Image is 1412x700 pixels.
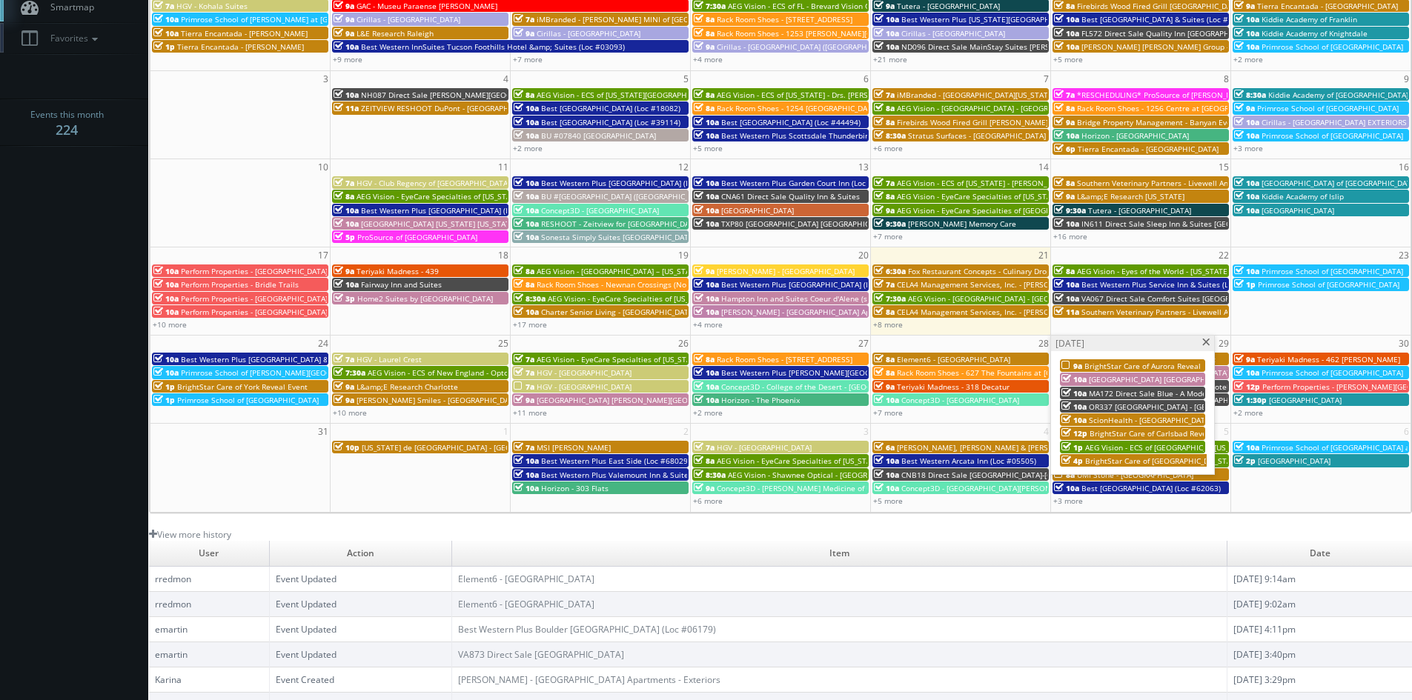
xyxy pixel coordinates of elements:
span: 10a [694,130,719,141]
span: 10a [694,178,719,188]
span: Tierra Encantada - [PERSON_NAME] [181,28,308,39]
span: 10a [334,205,359,216]
span: 9a [1234,103,1255,113]
span: Cirillas - [GEOGRAPHIC_DATA] [357,14,460,24]
span: Tierra Encantada - [GEOGRAPHIC_DATA] [1257,1,1398,11]
span: 8a [874,191,895,201]
span: TXP80 [GEOGRAPHIC_DATA] [GEOGRAPHIC_DATA] [721,219,893,229]
span: 8a [694,456,715,466]
span: L&E Research Raleigh [357,28,434,39]
a: +7 more [513,54,543,64]
span: *RESCHEDULING* ProSource of [PERSON_NAME] [1077,90,1250,100]
span: AEG Vision - ECS of New England - OptomEyes Health – [GEOGRAPHIC_DATA] [368,367,639,378]
span: FL572 Direct Sale Quality Inn [GEOGRAPHIC_DATA] North I-75 [1081,28,1299,39]
span: AEG Vision - [GEOGRAPHIC_DATA] – [US_STATE][GEOGRAPHIC_DATA]. ([GEOGRAPHIC_DATA]) [537,266,855,276]
span: AEG Vision - ECS of [US_STATE] - Drs. [PERSON_NAME] and [PERSON_NAME] [717,90,983,100]
span: 9a [1061,361,1082,371]
span: [GEOGRAPHIC_DATA] [1262,205,1334,216]
span: AEG Vision - ECS of [US_STATE][GEOGRAPHIC_DATA] [537,90,717,100]
span: [PERSON_NAME] - [GEOGRAPHIC_DATA] Apartments [721,307,903,317]
span: 10a [334,41,359,52]
span: 10a [1234,191,1259,201]
span: Best Western InnSuites Tucson Foothills Hotel &amp; Suites (Loc #03093) [361,41,625,52]
span: 8a [514,90,534,100]
a: +16 more [1053,231,1087,241]
span: 10a [1234,41,1259,52]
span: Primrose School of [GEOGRAPHIC_DATA] [1262,130,1403,141]
a: +10 more [333,407,367,418]
span: AEG Vision - [GEOGRAPHIC_DATA] - [GEOGRAPHIC_DATA] [908,293,1104,304]
a: +17 more [513,319,547,330]
span: Best Western Plus [GEOGRAPHIC_DATA] (Loc #62024) [541,178,729,188]
span: Southern Veterinary Partners - Livewell Animal Urgent Care of [PERSON_NAME] [1077,178,1359,188]
span: [GEOGRAPHIC_DATA] [GEOGRAPHIC_DATA] [1089,374,1236,384]
span: MSI [PERSON_NAME] [537,442,611,453]
span: Rack Room Shoes - 1256 Centre at [GEOGRAPHIC_DATA] [1077,103,1274,113]
span: 7a [514,354,534,364]
span: AEG Vision - EyeCare Specialties of [US_STATE] – [PERSON_NAME] Family EyeCare [897,191,1185,201]
a: +9 more [333,54,362,64]
span: 9a [334,381,354,392]
span: [PERSON_NAME], [PERSON_NAME] & [PERSON_NAME], LLC - [GEOGRAPHIC_DATA] [897,442,1182,453]
span: BU #[GEOGRAPHIC_DATA] ([GEOGRAPHIC_DATA]) [541,191,711,201]
span: Best Western Plus Scottsdale Thunderbird Suites (Loc #03156) [721,130,945,141]
span: CELA4 Management Services, Inc. - [PERSON_NAME] Genesis [897,307,1113,317]
span: 7a [514,367,534,378]
span: Concept3D - [GEOGRAPHIC_DATA] [901,395,1019,405]
span: 10a [1061,388,1087,399]
span: 10a [874,14,899,24]
span: 8a [874,103,895,113]
span: 10a [514,191,539,201]
a: +2 more [1233,407,1263,418]
span: Charter Senior Living - [GEOGRAPHIC_DATA] [541,307,695,317]
span: RESHOOT - Zeitview for [GEOGRAPHIC_DATA] [541,219,700,229]
span: VA067 Direct Sale Comfort Suites [GEOGRAPHIC_DATA] [1081,293,1275,304]
span: [GEOGRAPHIC_DATA] [721,205,794,216]
span: Rack Room Shoes - [STREET_ADDRESS] [717,14,852,24]
span: 10a [694,293,719,304]
span: 10a [1054,293,1079,304]
span: Favorites [43,32,102,44]
span: 10a [1234,442,1259,453]
span: 10a [1054,130,1079,141]
span: 1:30p [1234,395,1267,405]
a: +2 more [1233,54,1263,64]
a: +8 more [873,319,903,330]
span: 10a [514,456,539,466]
span: 7:30a [694,1,726,11]
span: Best [GEOGRAPHIC_DATA] (Loc #44494) [721,117,861,127]
span: [PERSON_NAME] Smiles - [GEOGRAPHIC_DATA] [357,395,520,405]
span: Concept3D - College of the Desert - [GEOGRAPHIC_DATA] [721,381,921,392]
span: HGV - [GEOGRAPHIC_DATA] [537,367,632,378]
span: Perform Properties - [GEOGRAPHIC_DATA] [181,307,328,317]
span: 10a [334,279,359,290]
span: 8:30a [1234,90,1266,100]
span: 10a [874,456,899,466]
span: 7a [1054,90,1075,100]
span: BrightStar Care of Aurora Reveal Event [1084,361,1223,371]
span: 10a [1234,14,1259,24]
span: 7a [334,354,354,364]
span: Home2 Suites by [GEOGRAPHIC_DATA] [357,293,493,304]
span: Smartmap [43,1,94,13]
span: 10a [1234,266,1259,276]
span: 10a [1054,219,1079,229]
span: [PERSON_NAME] [PERSON_NAME] Group - [GEOGRAPHIC_DATA] - [STREET_ADDRESS] [1081,41,1377,52]
span: AEG Vision - [GEOGRAPHIC_DATA] - [GEOGRAPHIC_DATA] [897,103,1093,113]
span: Element6 - [GEOGRAPHIC_DATA] [897,354,1010,364]
span: 9a [514,395,534,405]
span: 8a [1054,103,1075,113]
span: 7a [694,442,715,453]
span: NH087 Direct Sale [PERSON_NAME][GEOGRAPHIC_DATA], Ascend Hotel Collection [361,90,651,100]
a: +21 more [873,54,907,64]
span: 7a [514,381,534,392]
span: 10a [334,90,359,100]
span: 10a [1234,205,1259,216]
span: [US_STATE] de [GEOGRAPHIC_DATA] - [GEOGRAPHIC_DATA] [362,442,566,453]
span: 8a [694,14,715,24]
span: 8:30a [874,130,906,141]
span: Primrose School of [GEOGRAPHIC_DATA] [177,395,319,405]
span: 10p [334,442,359,453]
span: Stratus Surfaces - [GEOGRAPHIC_DATA] Slab Gallery [908,130,1091,141]
a: +11 more [513,407,547,418]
